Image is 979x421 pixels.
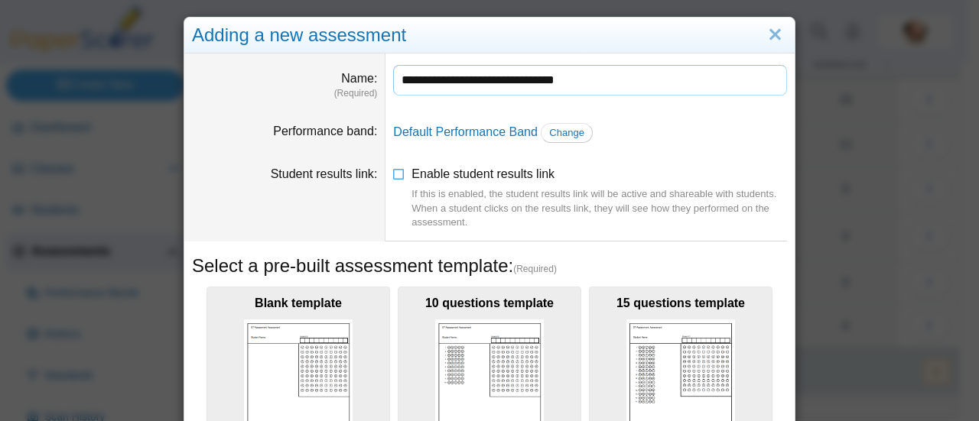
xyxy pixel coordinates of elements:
[341,72,377,85] label: Name
[393,125,538,138] a: Default Performance Band
[549,127,584,138] span: Change
[411,187,787,229] div: If this is enabled, the student results link will be active and shareable with students. When a s...
[184,18,795,53] div: Adding a new assessment
[271,167,378,180] label: Student results link
[616,296,745,309] b: 15 questions template
[425,296,554,309] b: 10 questions template
[192,253,787,279] h5: Select a pre-built assessment template:
[763,22,787,48] a: Close
[255,296,342,309] b: Blank template
[273,125,377,138] label: Performance band
[411,167,787,229] span: Enable student results link
[513,263,557,276] span: (Required)
[192,87,377,100] dfn: (Required)
[541,123,593,143] a: Change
